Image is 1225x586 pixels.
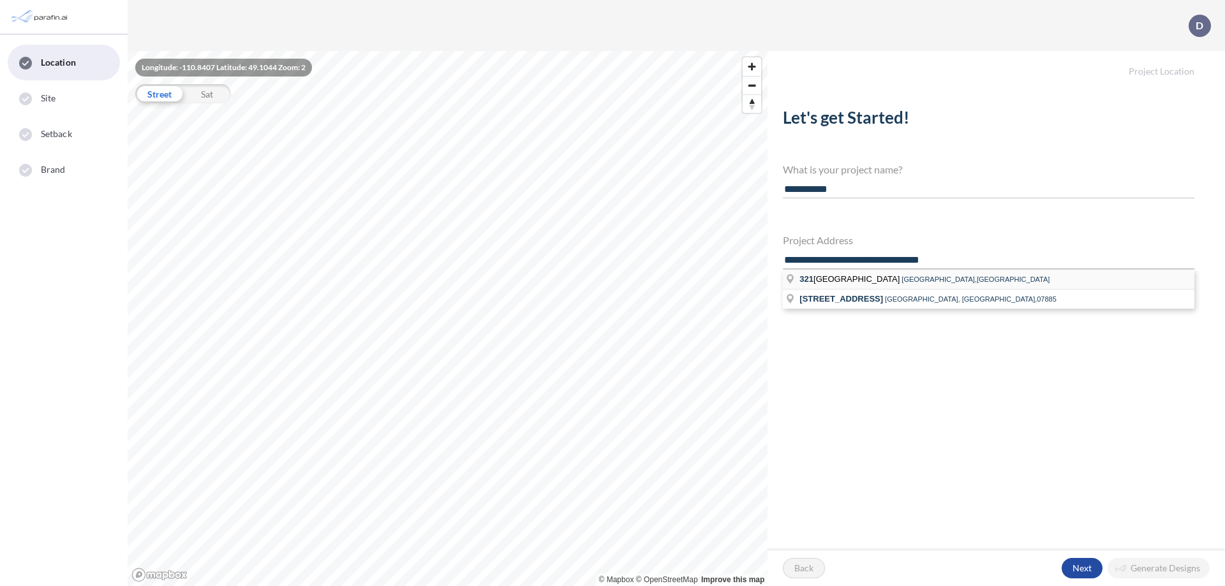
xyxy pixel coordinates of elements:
p: D [1196,20,1203,31]
span: 321 [799,274,813,284]
span: [GEOGRAPHIC_DATA],[GEOGRAPHIC_DATA] [902,275,1050,283]
a: Improve this map [701,575,764,584]
img: Parafin [10,5,71,29]
div: Longitude: -110.8407 Latitude: 49.1044 Zoom: 2 [135,59,312,77]
a: OpenStreetMap [636,575,698,584]
span: Location [41,56,76,69]
button: Zoom out [743,76,761,94]
h4: Project Address [783,234,1194,246]
span: Zoom out [743,77,761,94]
p: Next [1073,562,1092,575]
div: Sat [183,84,231,103]
span: [STREET_ADDRESS] [799,294,883,304]
h4: What is your project name? [783,163,1194,175]
button: Next [1062,558,1102,578]
a: Mapbox [599,575,634,584]
span: [GEOGRAPHIC_DATA] [799,274,902,284]
span: [GEOGRAPHIC_DATA], [GEOGRAPHIC_DATA],07885 [885,295,1057,303]
h2: Let's get Started! [783,108,1194,133]
button: Zoom in [743,57,761,76]
h5: Project Location [768,51,1225,77]
canvas: Map [128,51,768,586]
button: Reset bearing to north [743,94,761,113]
span: Brand [41,163,66,176]
span: Setback [41,128,72,140]
span: Reset bearing to north [743,95,761,113]
a: Mapbox homepage [131,568,188,582]
div: Street [135,84,183,103]
span: Site [41,92,56,105]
